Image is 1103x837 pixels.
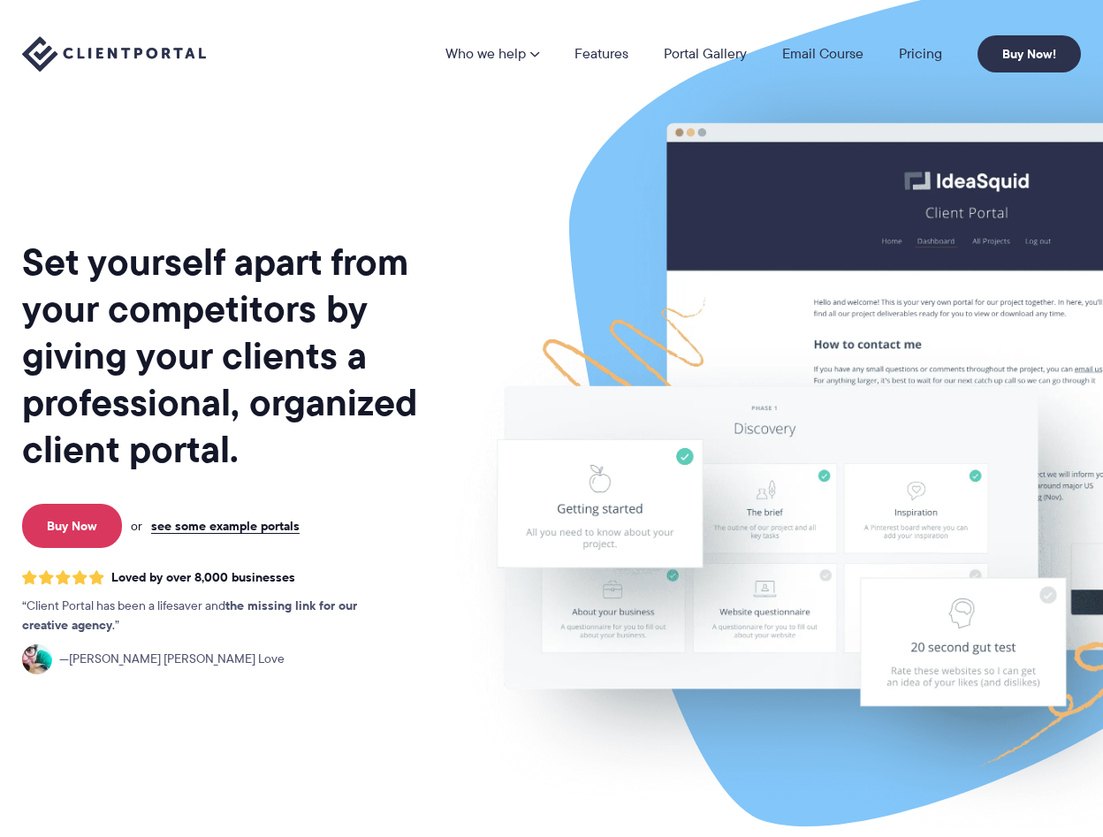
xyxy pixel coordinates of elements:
[22,504,122,548] a: Buy Now
[131,518,142,534] span: or
[151,518,300,534] a: see some example portals
[111,570,295,585] span: Loved by over 8,000 businesses
[22,239,445,473] h1: Set yourself apart from your competitors by giving your clients a professional, organized client ...
[59,650,285,669] span: [PERSON_NAME] [PERSON_NAME] Love
[574,47,628,61] a: Features
[899,47,942,61] a: Pricing
[664,47,747,61] a: Portal Gallery
[782,47,863,61] a: Email Course
[977,35,1081,72] a: Buy Now!
[22,596,357,635] strong: the missing link for our creative agency
[445,47,539,61] a: Who we help
[22,597,393,635] p: Client Portal has been a lifesaver and .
